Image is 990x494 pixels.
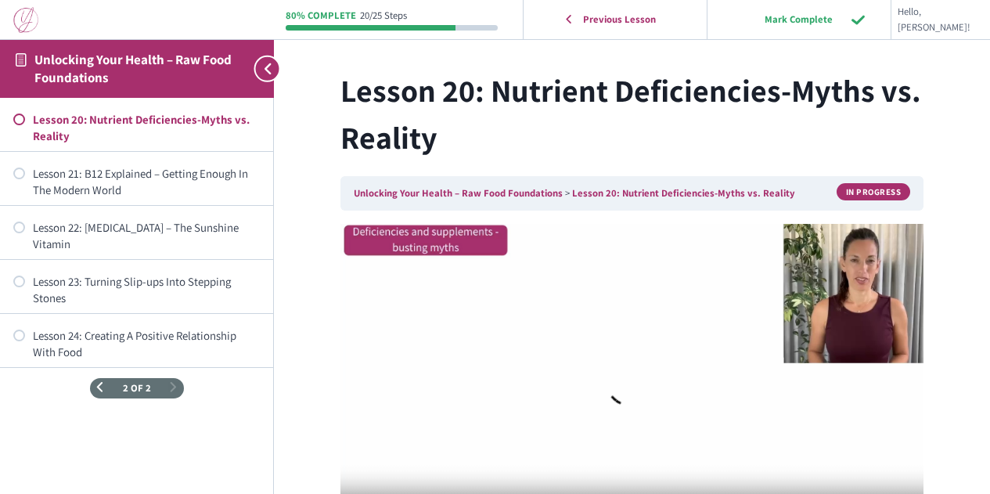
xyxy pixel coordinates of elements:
a: Unlocking Your Health – Raw Food Foundations [34,51,232,86]
div: Lesson 20: Nutrient Deficiencies-Myths vs. Reality [33,111,260,145]
span: Previous Lesson [573,13,666,26]
div: Not started [13,114,25,125]
div: Not started [13,168,25,179]
a: Previous Lesson [527,3,702,35]
input: Mark Complete [725,3,873,35]
button: Toggle sidebar navigation [246,39,274,98]
a: Not started Lesson 22: [MEDICAL_DATA] – The Sunshine Vitamin [13,219,260,253]
div: In Progress [837,183,911,200]
h1: Lesson 20: Nutrient Deficiencies-Myths vs. Reality [340,67,923,160]
a: Previous Page [95,383,105,394]
div: Lesson 24: Creating A Positive Relationship With Food [33,327,260,361]
div: 80% Complete [286,11,356,21]
span: Hello, [PERSON_NAME]! [898,4,970,36]
a: Lesson 20: Nutrient Deficiencies-Myths vs. Reality [572,186,795,200]
div: Not started [13,276,25,287]
a: Not started Lesson 24: Creating A Positive Relationship With Food [13,327,260,361]
span: 2 of 2 [123,384,151,394]
div: 20/25 Steps [360,11,407,21]
div: Lesson 23: Turning Slip-ups Into Stepping Stones [33,273,260,307]
a: Not started Lesson 23: Turning Slip-ups Into Stepping Stones [13,273,260,307]
a: Not started Lesson 21: B12 Explained – Getting Enough In The Modern World [13,165,260,199]
div: Lesson 21: B12 Explained – Getting Enough In The Modern World [33,165,260,199]
a: Unlocking Your Health – Raw Food Foundations [354,186,563,200]
div: Lesson 22: [MEDICAL_DATA] – The Sunshine Vitamin [33,219,260,253]
a: Not started Lesson 20: Nutrient Deficiencies-Myths vs. Reality [13,111,260,145]
nav: Breadcrumbs [340,176,923,211]
div: Not started [13,222,25,233]
div: Not started [13,330,25,341]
